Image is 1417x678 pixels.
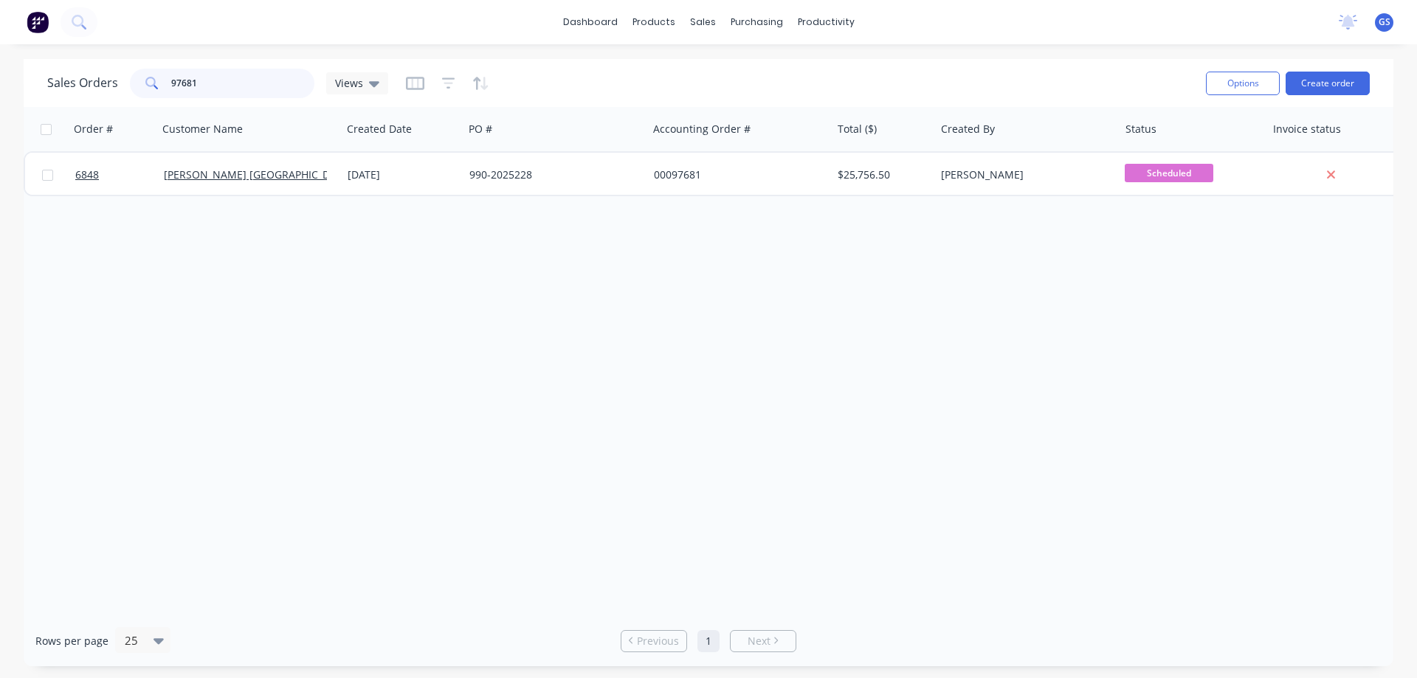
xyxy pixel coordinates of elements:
div: $25,756.50 [838,167,924,182]
span: 6848 [75,167,99,182]
button: Create order [1286,72,1370,95]
span: Rows per page [35,634,108,648]
div: products [625,11,683,33]
div: Customer Name [162,122,243,136]
span: Previous [637,634,679,648]
button: Options [1206,72,1280,95]
div: purchasing [723,11,790,33]
div: Invoice status [1273,122,1341,136]
a: [PERSON_NAME] [GEOGRAPHIC_DATA] [164,167,351,181]
div: 00097681 [654,167,818,182]
div: 990-2025228 [469,167,633,182]
span: GS [1379,15,1390,29]
div: Status [1125,122,1156,136]
div: Total ($) [838,122,877,136]
h1: Sales Orders [47,76,118,90]
div: Created Date [347,122,412,136]
a: Next page [731,634,796,648]
span: Scheduled [1125,164,1213,182]
div: sales [683,11,723,33]
div: [PERSON_NAME] [941,167,1105,182]
input: Search... [171,69,315,98]
a: dashboard [556,11,625,33]
a: 6848 [75,153,164,197]
a: Page 1 is your current page [697,630,720,652]
span: Next [748,634,770,648]
div: PO # [469,122,492,136]
div: Created By [941,122,995,136]
div: Accounting Order # [653,122,751,136]
img: Factory [27,11,49,33]
span: Views [335,75,363,91]
div: [DATE] [348,167,458,182]
a: Previous page [621,634,686,648]
ul: Pagination [615,630,802,652]
div: Order # [74,122,113,136]
div: productivity [790,11,862,33]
